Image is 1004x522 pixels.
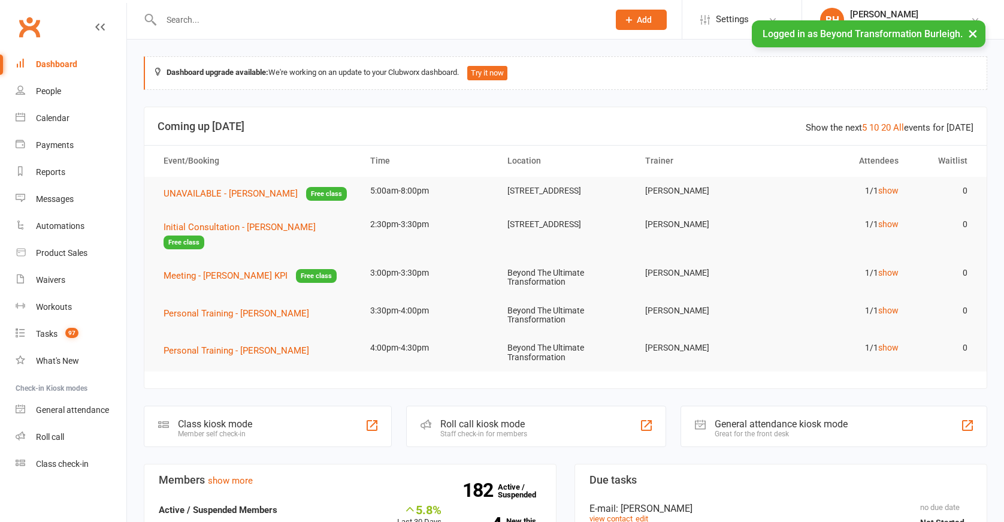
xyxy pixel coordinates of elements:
[772,210,909,239] td: 1/1
[634,259,772,287] td: [PERSON_NAME]
[772,259,909,287] td: 1/1
[16,240,126,267] a: Product Sales
[497,259,634,297] td: Beyond The Ultimate Transformation
[962,20,984,46] button: ×
[16,132,126,159] a: Payments
[16,159,126,186] a: Reports
[772,177,909,205] td: 1/1
[164,220,349,249] button: Initial Consultation - [PERSON_NAME]Free class
[589,503,972,514] div: E-mail
[164,270,288,281] span: Meeting - [PERSON_NAME] KPI
[16,186,126,213] a: Messages
[850,9,970,20] div: [PERSON_NAME]
[359,334,497,362] td: 4:00pm-4:30pm
[36,86,61,96] div: People
[878,219,899,229] a: show
[36,221,84,231] div: Automations
[909,210,978,239] td: 0
[16,348,126,375] a: What's New
[909,177,978,205] td: 0
[164,268,337,283] button: Meeting - [PERSON_NAME] KPIFree class
[36,248,87,258] div: Product Sales
[440,418,527,430] div: Roll call kiosk mode
[806,120,973,135] div: Show the next events for [DATE]
[164,306,317,321] button: Personal Training - [PERSON_NAME]
[616,10,667,30] button: Add
[878,186,899,195] a: show
[498,474,551,508] a: 182Active / Suspended
[178,430,252,438] div: Member self check-in
[16,267,126,294] a: Waivers
[772,146,909,176] th: Attendees
[634,146,772,176] th: Trainer
[763,28,963,40] span: Logged in as Beyond Transformation Burleigh.
[634,177,772,205] td: [PERSON_NAME]
[164,222,316,233] span: Initial Consultation - [PERSON_NAME]
[878,268,899,277] a: show
[772,297,909,325] td: 1/1
[634,334,772,362] td: [PERSON_NAME]
[869,122,879,133] a: 10
[637,15,652,25] span: Add
[159,474,542,486] h3: Members
[715,418,848,430] div: General attendance kiosk mode
[862,122,867,133] a: 5
[359,210,497,239] td: 2:30pm-3:30pm
[634,210,772,239] td: [PERSON_NAME]
[164,186,347,201] button: UNAVAILABLE - [PERSON_NAME]Free class
[359,259,497,287] td: 3:00pm-3:30pm
[397,503,441,516] div: 5.8%
[164,188,298,199] span: UNAVAILABLE - [PERSON_NAME]
[164,236,204,249] span: Free class
[36,275,65,285] div: Waivers
[36,140,74,150] div: Payments
[36,356,79,366] div: What's New
[36,329,58,339] div: Tasks
[36,194,74,204] div: Messages
[440,430,527,438] div: Staff check-in for members
[893,122,904,133] a: All
[462,481,498,499] strong: 182
[16,105,126,132] a: Calendar
[497,334,634,372] td: Beyond The Ultimate Transformation
[208,475,253,486] a: show more
[616,503,692,514] span: : [PERSON_NAME]
[359,146,497,176] th: Time
[909,259,978,287] td: 0
[36,432,64,442] div: Roll call
[359,297,497,325] td: 3:30pm-4:00pm
[167,68,268,77] strong: Dashboard upgrade available:
[306,187,347,201] span: Free class
[881,122,891,133] a: 20
[909,297,978,325] td: 0
[164,343,317,358] button: Personal Training - [PERSON_NAME]
[497,297,634,334] td: Beyond The Ultimate Transformation
[159,505,277,515] strong: Active / Suspended Members
[820,8,844,32] div: BH
[36,459,89,469] div: Class check-in
[497,177,634,205] td: [STREET_ADDRESS]
[16,321,126,348] a: Tasks 97
[467,66,507,80] button: Try it now
[36,405,109,415] div: General attendance
[16,451,126,478] a: Class kiosk mode
[850,20,970,31] div: Beyond Transformation Burleigh
[772,334,909,362] td: 1/1
[16,51,126,78] a: Dashboard
[296,269,337,283] span: Free class
[16,294,126,321] a: Workouts
[36,113,69,123] div: Calendar
[158,120,973,132] h3: Coming up [DATE]
[65,328,78,338] span: 97
[14,12,44,42] a: Clubworx
[36,167,65,177] div: Reports
[909,334,978,362] td: 0
[359,177,497,205] td: 5:00am-8:00pm
[144,56,987,90] div: We're working on an update to your Clubworx dashboard.
[16,78,126,105] a: People
[16,213,126,240] a: Automations
[878,306,899,315] a: show
[164,345,309,356] span: Personal Training - [PERSON_NAME]
[716,6,749,33] span: Settings
[878,343,899,352] a: show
